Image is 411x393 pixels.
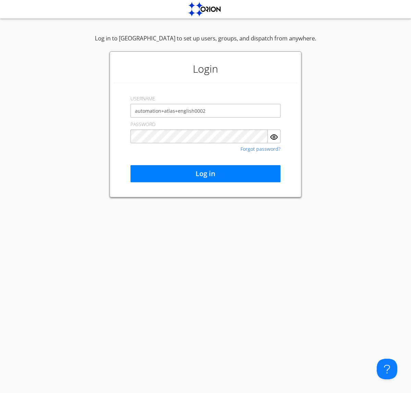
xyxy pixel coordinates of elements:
[130,95,155,102] label: USERNAME
[240,147,281,151] a: Forgot password?
[130,121,155,128] label: PASSWORD
[268,130,281,143] button: Show Password
[95,34,316,51] div: Log in to [GEOGRAPHIC_DATA] to set up users, groups, and dispatch from anywhere.
[377,359,397,379] iframe: Toggle Customer Support
[130,130,268,143] input: Password
[113,55,298,83] h1: Login
[130,165,281,182] button: Log in
[270,133,278,141] img: eye.svg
